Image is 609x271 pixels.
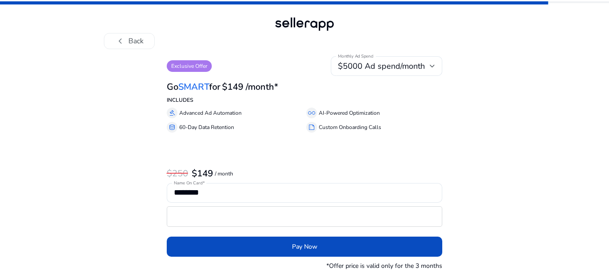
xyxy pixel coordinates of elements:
p: INCLUDES [167,96,443,104]
p: / month [215,171,233,177]
span: summarize [308,124,315,131]
span: all_inclusive [308,109,315,117]
button: chevron_leftBack [104,33,155,49]
span: SMART [178,81,209,93]
span: $5000 Ad spend/month [338,61,425,71]
b: $149 [192,167,213,179]
span: Pay Now [292,242,317,251]
span: gavel [169,109,176,117]
p: Exclusive Offer [167,60,212,72]
h3: $149 /month* [222,82,278,92]
p: *Offer price is valid only for the 3 months [326,261,442,271]
mat-label: Monthly Ad Spend [338,53,373,59]
p: AI-Powered Optimization [319,109,380,117]
h3: $250 [167,168,188,179]
button: Pay Now [167,237,443,257]
p: Custom Onboarding Calls [319,123,381,131]
p: 60-Day Data Retention [179,123,234,131]
p: Advanced Ad Automation [179,109,242,117]
span: database [169,124,176,131]
span: chevron_left [115,36,126,46]
h3: Go for [167,82,220,92]
iframe: Secure card payment input frame [172,208,438,225]
mat-label: Name On Card [174,180,202,186]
